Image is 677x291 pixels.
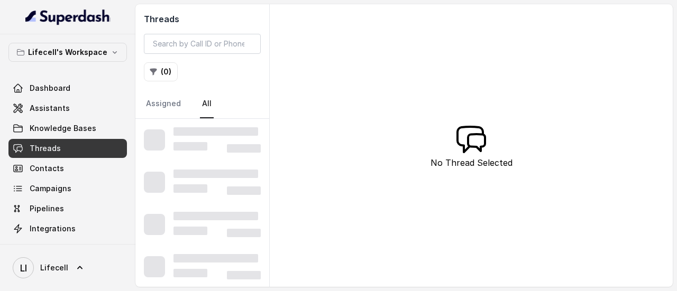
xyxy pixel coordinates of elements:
img: light.svg [25,8,111,25]
span: Pipelines [30,203,64,214]
a: Integrations [8,219,127,238]
a: Assigned [144,90,183,118]
input: Search by Call ID or Phone Number [144,34,261,54]
a: Campaigns [8,179,127,198]
span: Contacts [30,163,64,174]
a: All [200,90,214,118]
a: API Settings [8,239,127,258]
nav: Tabs [144,90,261,118]
button: (0) [144,62,178,81]
a: Assistants [8,99,127,118]
p: No Thread Selected [431,156,513,169]
span: Threads [30,143,61,154]
p: Lifecell's Workspace [28,46,107,59]
h2: Threads [144,13,261,25]
a: Threads [8,139,127,158]
button: Lifecell's Workspace [8,43,127,62]
a: Dashboard [8,79,127,98]
span: API Settings [30,243,76,254]
a: Knowledge Bases [8,119,127,138]
span: Knowledge Bases [30,123,96,134]
span: Integrations [30,223,76,234]
a: Pipelines [8,199,127,218]
span: Campaigns [30,183,71,194]
span: Lifecell [40,262,68,273]
span: Assistants [30,103,70,114]
a: Lifecell [8,253,127,283]
span: Dashboard [30,83,70,93]
a: Contacts [8,159,127,178]
text: LI [20,262,27,274]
